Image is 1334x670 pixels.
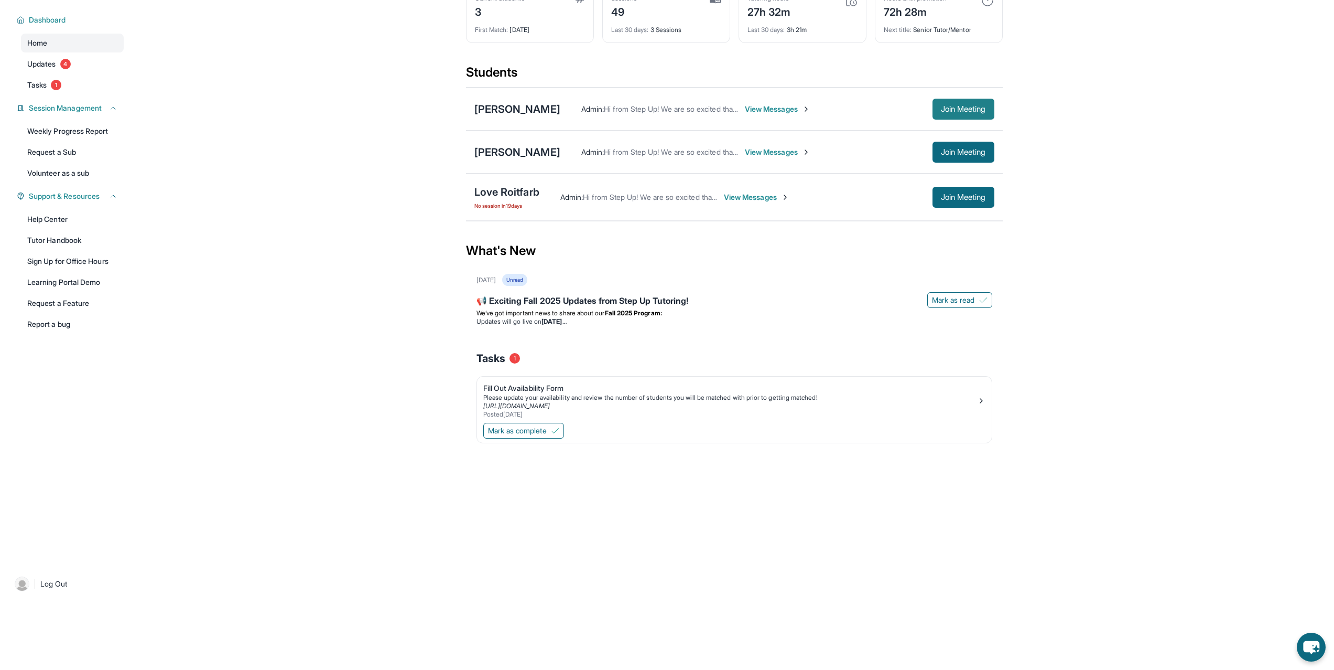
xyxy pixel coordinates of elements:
[551,427,559,435] img: Mark as complete
[747,3,791,19] div: 27h 32m
[560,193,583,201] span: Admin :
[25,191,117,201] button: Support & Resources
[884,26,912,34] span: Next title :
[483,402,550,410] a: [URL][DOMAIN_NAME]
[466,64,1003,87] div: Students
[21,210,124,229] a: Help Center
[475,19,585,34] div: [DATE]
[483,410,977,419] div: Posted [DATE]
[21,164,124,183] a: Volunteer as a sub
[466,228,1003,274] div: What's New
[476,351,505,366] span: Tasks
[477,377,992,421] a: Fill Out Availability FormPlease update your availability and review the number of students you w...
[21,34,124,52] a: Home
[474,102,560,116] div: [PERSON_NAME]
[40,579,68,589] span: Log Out
[21,231,124,250] a: Tutor Handbook
[884,3,947,19] div: 72h 28m
[27,80,47,90] span: Tasks
[932,187,994,208] button: Join Meeting
[745,147,810,157] span: View Messages
[941,149,986,155] span: Join Meeting
[21,315,124,334] a: Report a bug
[25,15,117,25] button: Dashboard
[1297,633,1326,662] button: chat-button
[21,122,124,141] a: Weekly Progress Report
[21,273,124,292] a: Learning Portal Demo
[29,15,66,25] span: Dashboard
[476,317,992,326] li: Updates will go live on
[745,104,810,114] span: View Messages
[476,294,992,309] div: 📢 Exciting Fall 2025 Updates from Step Up Tutoring!
[724,192,789,203] span: View Messages
[474,185,539,199] div: Love Roitfarb
[21,143,124,162] a: Request a Sub
[60,59,71,69] span: 4
[27,59,56,69] span: Updates
[483,423,564,439] button: Mark as complete
[502,274,527,286] div: Unread
[15,577,29,591] img: user-img
[29,103,102,113] span: Session Management
[21,55,124,73] a: Updates4
[509,353,520,364] span: 1
[34,578,36,590] span: |
[475,26,508,34] span: First Match :
[611,26,649,34] span: Last 30 days :
[475,3,525,19] div: 3
[488,426,547,436] span: Mark as complete
[476,276,496,284] div: [DATE]
[802,148,810,156] img: Chevron-Right
[21,294,124,313] a: Request a Feature
[21,76,124,94] a: Tasks1
[51,80,61,90] span: 1
[611,3,637,19] div: 49
[884,19,994,34] div: Senior Tutor/Mentor
[474,201,539,210] span: No session in 19 days
[581,147,604,156] span: Admin :
[941,106,986,112] span: Join Meeting
[21,252,124,271] a: Sign Up for Office Hours
[781,193,789,201] img: Chevron-Right
[581,104,604,113] span: Admin :
[747,19,858,34] div: 3h 21m
[932,142,994,163] button: Join Meeting
[483,394,977,402] div: Please update your availability and review the number of students you will be matched with prior ...
[802,105,810,113] img: Chevron-Right
[932,99,994,120] button: Join Meeting
[941,194,986,200] span: Join Meeting
[476,309,605,317] span: We’ve got important news to share about our
[10,572,124,595] a: |Log Out
[25,103,117,113] button: Session Management
[611,19,721,34] div: 3 Sessions
[27,38,47,48] span: Home
[979,296,988,304] img: Mark as read
[605,309,662,317] strong: Fall 2025 Program:
[29,191,100,201] span: Support & Resources
[932,295,975,305] span: Mark as read
[483,383,977,394] div: Fill Out Availability Form
[747,26,785,34] span: Last 30 days :
[927,292,992,308] button: Mark as read
[541,317,566,325] strong: [DATE]
[474,145,560,159] div: [PERSON_NAME]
